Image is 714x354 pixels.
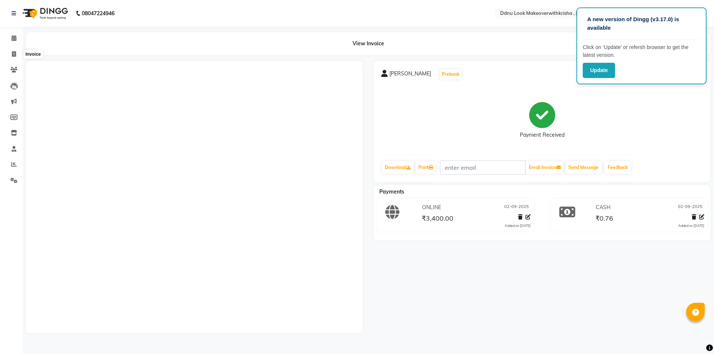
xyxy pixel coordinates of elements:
a: Download [382,161,414,174]
a: Feedback [605,161,631,174]
input: enter email [440,160,525,175]
span: Payments [379,188,404,195]
button: Prebook [440,69,461,79]
a: Print [415,161,436,174]
div: Invoice [23,50,42,59]
div: Payment Received [520,131,565,139]
p: A new version of Dingg (v3.17.0) is available [587,15,696,32]
button: Update [583,63,615,78]
button: Email Invoice [526,161,564,174]
span: 02-09-2025 [678,204,702,211]
button: Send Message [565,161,602,174]
img: logo [19,3,70,24]
div: View Invoice [26,32,710,55]
span: [PERSON_NAME] [389,70,431,80]
b: 08047224946 [82,3,115,24]
div: Added on [DATE] [505,223,531,228]
p: Click on ‘Update’ or refersh browser to get the latest version. [583,43,700,59]
span: CASH [596,204,611,211]
span: ₹3,400.00 [422,214,453,224]
span: ₹0.76 [595,214,613,224]
span: ONLINE [422,204,441,211]
iframe: chat widget [683,324,707,347]
span: 02-09-2025 [504,204,529,211]
div: Added on [DATE] [678,223,704,228]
